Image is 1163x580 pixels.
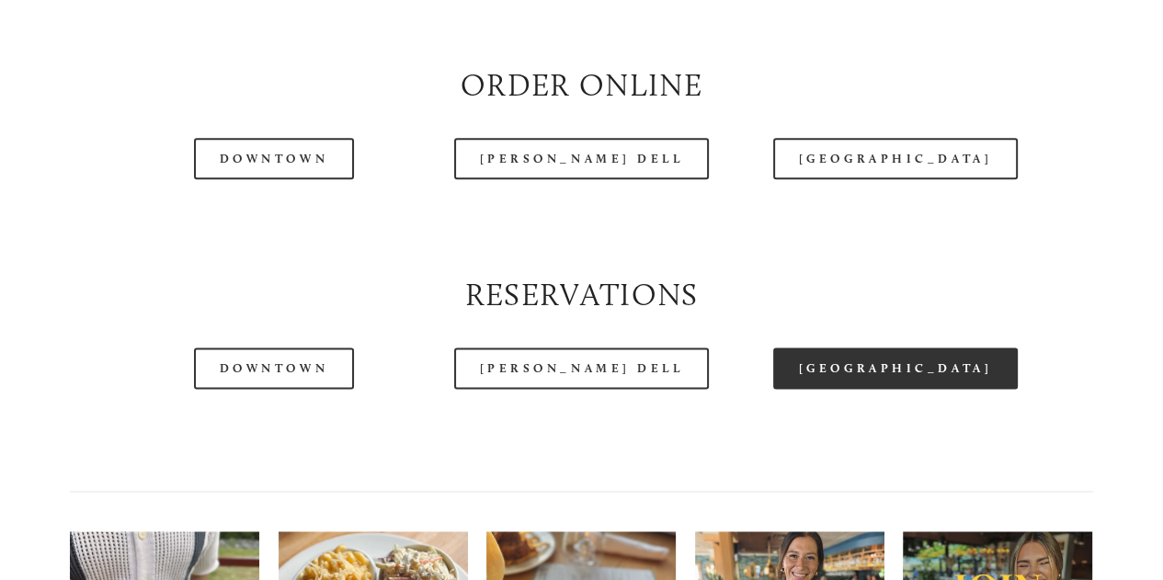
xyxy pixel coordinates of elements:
[194,138,354,179] a: Downtown
[454,138,710,179] a: [PERSON_NAME] Dell
[70,273,1093,316] h2: Reservations
[773,138,1018,179] a: [GEOGRAPHIC_DATA]
[773,347,1018,389] a: [GEOGRAPHIC_DATA]
[454,347,710,389] a: [PERSON_NAME] Dell
[194,347,354,389] a: Downtown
